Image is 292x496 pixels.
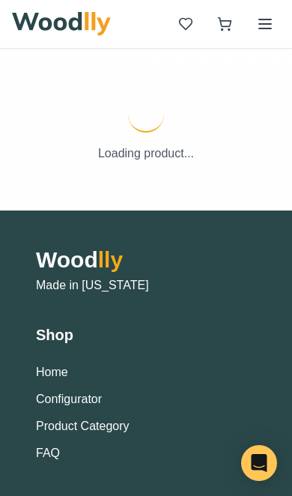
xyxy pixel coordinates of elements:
img: Woodlly [12,12,111,36]
h3: Shop [36,324,256,345]
button: Configurator [36,390,102,408]
span: lly [98,247,123,272]
div: Open Intercom Messenger [241,445,277,481]
p: Made in [US_STATE] [36,276,256,294]
a: FAQ [36,447,60,459]
a: Product Category [36,420,130,432]
p: Loading product... [12,145,280,163]
a: Home [36,366,68,378]
h2: Wood [36,247,256,273]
